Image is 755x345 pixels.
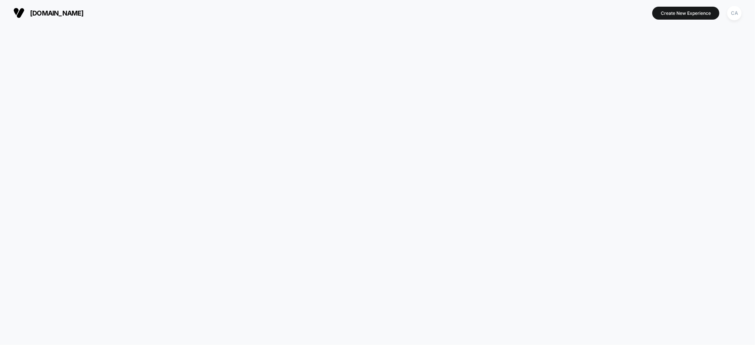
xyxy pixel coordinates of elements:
button: CA [725,6,744,21]
button: [DOMAIN_NAME] [11,7,86,19]
div: CA [727,6,742,20]
button: Create New Experience [652,7,719,20]
img: Visually logo [13,7,24,19]
span: [DOMAIN_NAME] [30,9,84,17]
